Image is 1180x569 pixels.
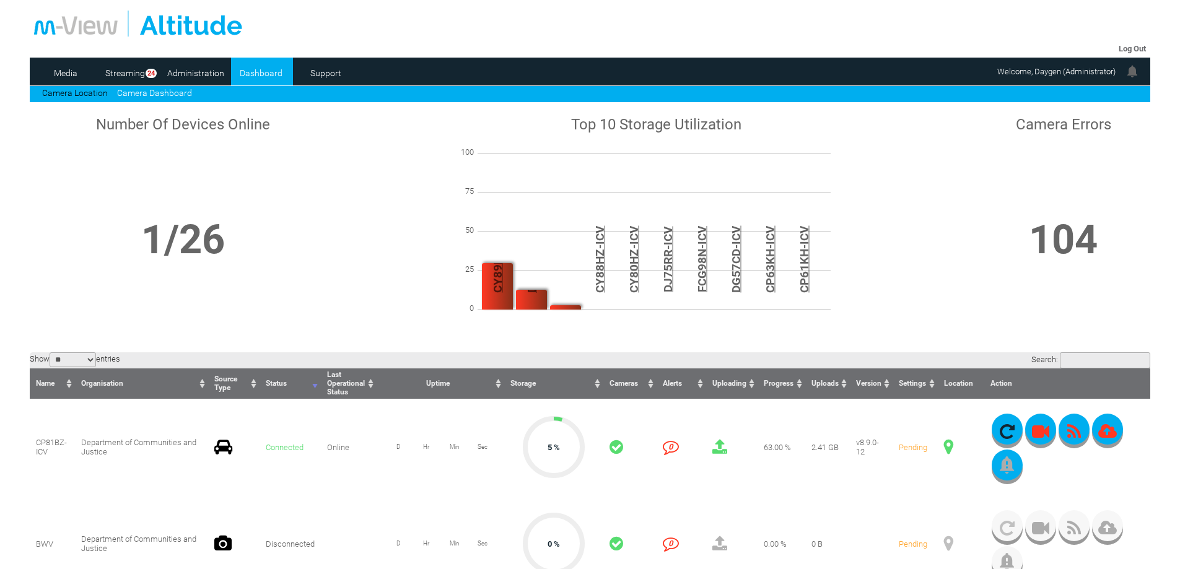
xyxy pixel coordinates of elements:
span: Department of Communities and Justice [81,438,196,456]
th: Uploads : activate to sort column ascending [805,368,850,399]
span: Department of Communities and Justice [81,534,196,553]
span: Sec [469,443,497,450]
i: 0 [663,439,679,455]
span: Storage [510,379,536,388]
th: Settings : activate to sort column ascending [893,368,938,399]
th: Cameras : activate to sort column ascending [603,368,657,399]
span: Last Operational Status [327,370,365,396]
h1: Top 10 Storage Utilization [340,116,973,133]
span: 24 [146,69,157,78]
span: 0 % [548,539,560,549]
span: 0.00 % [764,539,787,549]
span: Cameras [610,379,638,388]
span: D [384,540,412,547]
a: Administration [166,64,226,82]
i: 0 [663,536,679,552]
a: Streaming [101,64,150,82]
span: Progress [764,379,793,388]
a: Camera Dashboard [117,88,192,98]
th: Name : activate to sort column ascending [30,368,75,399]
span: Uploading [712,379,746,388]
h1: Number Of Devices Online [34,116,333,133]
label: Search: [1031,355,1150,364]
input: Search: [1060,352,1150,368]
th: Action [984,368,1151,399]
span: 25 [443,264,480,274]
th: Location [938,368,984,399]
th: Version : activate to sort column ascending [850,368,893,399]
span: Status [266,379,287,388]
span: BWV [36,539,53,549]
img: bell_icon_gray.png [1000,456,1014,474]
span: FCG98N-ICV [695,182,709,337]
span: Alerts [663,379,682,388]
span: CP63KH-ICV [763,182,777,337]
span: Version [856,379,881,388]
span: Min [440,540,468,547]
span: Hr [413,443,440,450]
span: 100 [443,147,480,157]
span: Organisation [81,379,123,388]
span: CY80HZ-ICV [627,182,641,337]
span: Name [36,379,55,388]
select: Showentries [50,352,96,367]
span: 75 [443,186,480,196]
span: 5 % [548,443,560,452]
td: Online [321,399,377,495]
span: CY88HZ-ICV [593,182,607,337]
img: bell24.png [1125,64,1140,79]
span: Min [440,443,468,450]
th: Last Operational Status : activate to sort column ascending [321,368,377,399]
span: Location [944,379,973,388]
span: DG57CD-ICV [729,182,743,337]
span: CP61KH-ICV [797,182,811,337]
span: D [384,443,412,450]
span: Hr [413,540,440,547]
span: Disconnected [266,539,315,549]
th: Uptime : activate to sort column ascending [377,368,504,399]
td: 2.41 GB [805,399,850,495]
span: Uploads [811,379,839,388]
th: Progress : activate to sort column ascending [758,368,805,399]
span: Connected [266,443,304,452]
a: Camera Location [42,88,108,98]
a: Log Out [1119,44,1146,53]
span: Source Type [214,375,237,392]
span: Action [990,379,1012,388]
span: Welcome, Daygen (Administrator) [997,67,1116,76]
span: 63.00 % [764,443,791,452]
th: Organisation : activate to sort column ascending [75,368,209,399]
span: Pending [899,539,927,549]
h1: 104 [981,216,1146,263]
td: v8.9.0-12 [850,399,893,495]
th: Alerts : activate to sort column ascending [657,368,707,399]
a: Support [296,64,356,82]
span: 0 [443,303,480,313]
a: Media [36,64,96,82]
span: 50 [443,225,480,235]
span: DJ75RR-ICV [661,182,675,337]
a: Dashboard [231,64,291,82]
th: Uploading : activate to sort column ascending [706,368,758,399]
span: Sec [469,540,497,547]
th: Source Type : activate to sort column ascending [208,368,260,399]
label: Show entries [30,354,120,363]
span: CP81BZ-ICV [36,438,67,456]
span: Uptime [426,379,450,388]
th: Status : activate to sort column ascending [260,368,321,399]
th: Storage : activate to sort column ascending [504,368,603,399]
h1: Camera Errors [981,116,1146,133]
span: Settings [899,379,926,388]
h1: 1/26 [34,216,333,263]
span: Pending [899,443,927,452]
